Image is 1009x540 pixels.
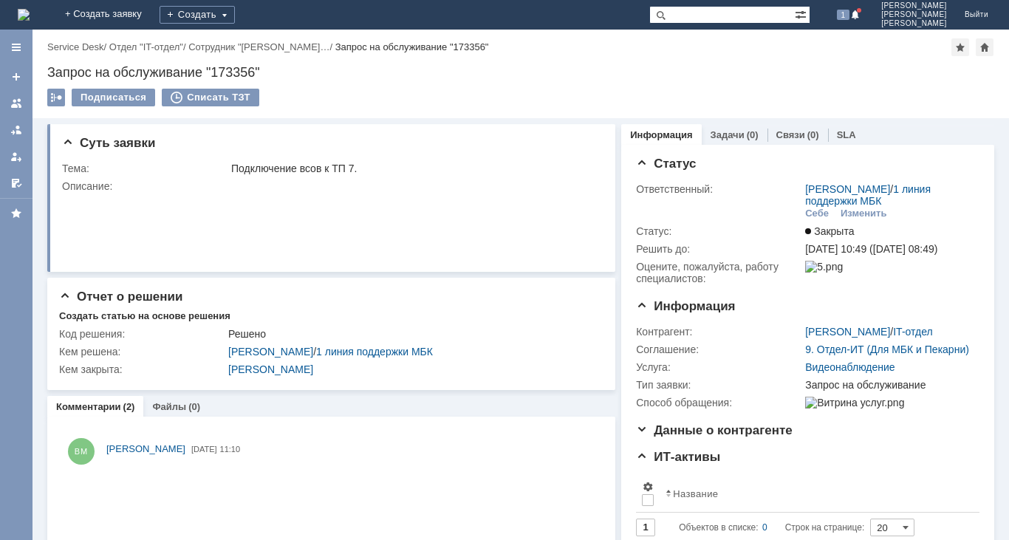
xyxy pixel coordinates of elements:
[4,65,28,89] a: Создать заявку
[881,10,947,19] span: [PERSON_NAME]
[805,344,969,355] a: 9. Отдел-ИТ (Для МБК и Пекарни)
[636,326,802,338] div: Контрагент:
[191,445,217,454] span: [DATE]
[636,361,802,373] div: Услуга:
[636,183,802,195] div: Ответственный:
[795,7,810,21] span: Расширенный поиск
[636,243,802,255] div: Решить до:
[636,423,793,437] span: Данные о контрагенте
[636,299,735,313] span: Информация
[805,183,890,195] a: [PERSON_NAME]
[47,41,104,52] a: Service Desk
[679,522,758,533] span: Объектов в списке:
[188,401,200,412] div: (0)
[636,225,802,237] div: Статус:
[841,208,887,219] div: Изменить
[837,129,856,140] a: SLA
[805,326,890,338] a: [PERSON_NAME]
[951,38,969,56] div: Добавить в избранное
[642,481,654,493] span: Настройки
[47,41,109,52] div: /
[762,519,767,536] div: 0
[18,9,30,21] img: logo
[660,475,968,513] th: Название
[630,129,692,140] a: Информация
[636,450,720,464] span: ИТ-активы
[776,129,805,140] a: Связи
[18,9,30,21] a: Перейти на домашнюю страницу
[231,163,830,174] div: Подключение всов к ТП 7.
[123,401,135,412] div: (2)
[62,163,228,174] div: Тема:
[805,183,931,207] a: 1 линия поддержки МБК
[228,346,595,358] div: /
[673,488,718,499] div: Название
[805,208,829,219] div: Себе
[56,401,121,412] a: Комментарии
[152,401,186,412] a: Файлы
[62,136,155,150] span: Суть заявки
[976,38,993,56] div: Сделать домашней страницей
[59,346,225,358] div: Кем решена:
[106,442,185,457] a: [PERSON_NAME]
[47,89,65,106] div: Работа с массовостью
[711,129,745,140] a: Задачи
[59,310,230,322] div: Создать статью на основе решения
[316,346,433,358] a: 1 линия поддержки МБК
[106,443,185,454] span: [PERSON_NAME]
[636,344,802,355] div: Соглашение:
[109,41,183,52] a: Отдел "IT-отдел"
[881,19,947,28] span: [PERSON_NAME]
[881,1,947,10] span: [PERSON_NAME]
[4,92,28,115] a: Заявки на командах
[220,445,241,454] span: 11:10
[636,379,802,391] div: Тип заявки:
[837,10,850,20] span: 1
[805,261,843,273] img: 5.png
[636,261,802,284] div: Oцените, пожалуйста, работу специалистов:
[47,65,994,80] div: Запрос на обслуживание "173356"
[160,6,235,24] div: Создать
[228,328,595,340] div: Решено
[228,346,313,358] a: [PERSON_NAME]
[805,397,904,409] img: Витрина услуг.png
[188,41,329,52] a: Сотрудник "[PERSON_NAME]…
[805,225,854,237] span: Закрыта
[636,157,696,171] span: Статус
[805,361,895,373] a: Видеонаблюдение
[807,129,819,140] div: (0)
[4,145,28,168] a: Мои заявки
[893,326,932,338] a: IT-отдел
[747,129,759,140] div: (0)
[59,363,225,375] div: Кем закрыта:
[228,363,313,375] a: [PERSON_NAME]
[335,41,489,52] div: Запрос на обслуживание "173356"
[188,41,335,52] div: /
[4,171,28,195] a: Мои согласования
[109,41,188,52] div: /
[59,290,182,304] span: Отчет о решении
[59,328,225,340] div: Код решения:
[805,243,937,255] span: [DATE] 10:49 ([DATE] 08:49)
[679,519,864,536] i: Строк на странице:
[62,180,833,192] div: Описание:
[805,183,973,207] div: /
[4,118,28,142] a: Заявки в моей ответственности
[636,397,802,409] div: Способ обращения:
[805,326,932,338] div: /
[805,379,973,391] div: Запрос на обслуживание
